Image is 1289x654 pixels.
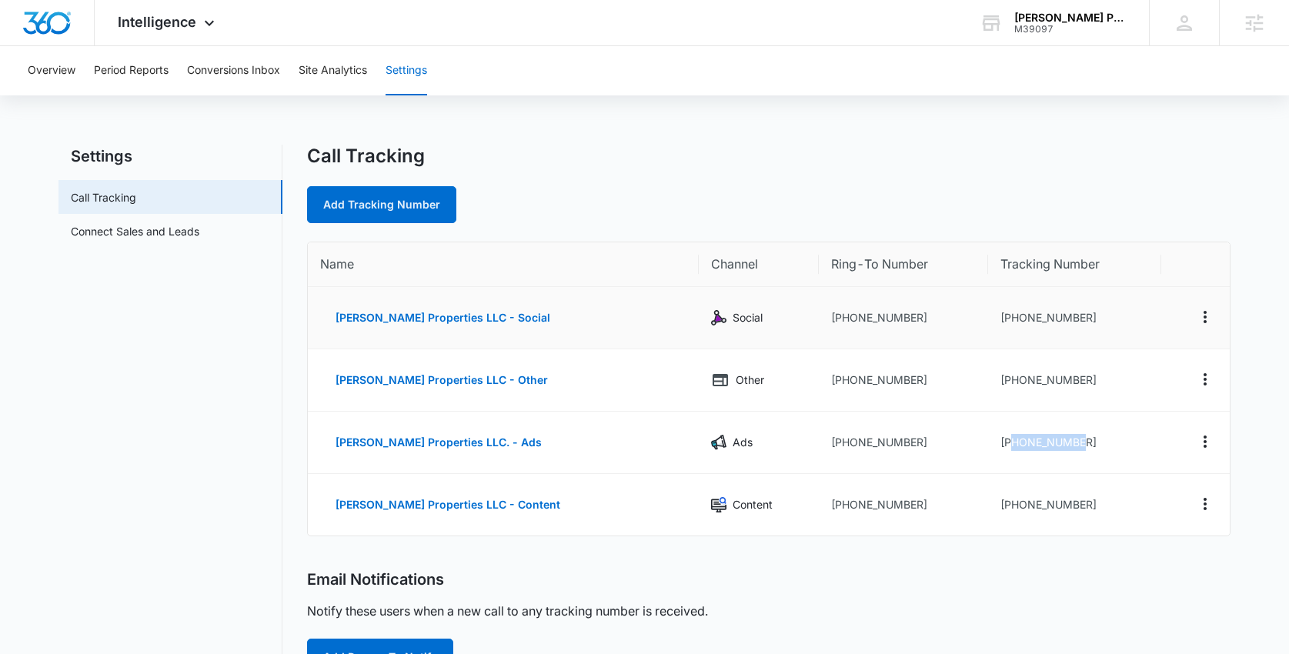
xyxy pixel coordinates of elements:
button: Overview [28,46,75,95]
td: [PHONE_NUMBER] [819,287,988,349]
th: Ring-To Number [819,242,988,287]
td: [PHONE_NUMBER] [819,349,988,412]
button: Site Analytics [299,46,367,95]
h2: Settings [58,145,282,168]
th: Name [308,242,699,287]
a: Connect Sales and Leads [71,223,199,239]
td: [PHONE_NUMBER] [819,474,988,536]
a: Add Tracking Number [307,186,456,223]
button: [PERSON_NAME] Properties LLC - Other [320,362,563,399]
button: Actions [1193,367,1217,392]
td: [PHONE_NUMBER] [988,412,1161,474]
p: Social [733,309,763,326]
div: account id [1014,24,1127,35]
td: [PHONE_NUMBER] [988,474,1161,536]
td: [PHONE_NUMBER] [988,287,1161,349]
img: Content [711,497,726,512]
td: [PHONE_NUMBER] [819,412,988,474]
p: Ads [733,434,753,451]
h1: Call Tracking [307,145,425,168]
button: [PERSON_NAME] Properties LLC. - Ads [320,424,557,461]
button: [PERSON_NAME] Properties LLC - Social [320,299,566,336]
button: Actions [1193,492,1217,516]
button: Actions [1193,305,1217,329]
td: [PHONE_NUMBER] [988,349,1161,412]
button: Settings [386,46,427,95]
div: account name [1014,12,1127,24]
span: Intelligence [118,14,196,30]
button: Actions [1193,429,1217,454]
p: Notify these users when a new call to any tracking number is received. [307,602,708,620]
p: Other [736,372,764,389]
button: [PERSON_NAME] Properties LLC - Content [320,486,576,523]
h2: Email Notifications [307,570,444,589]
th: Channel [699,242,819,287]
p: Content [733,496,773,513]
button: Conversions Inbox [187,46,280,95]
a: Call Tracking [71,189,136,205]
th: Tracking Number [988,242,1161,287]
img: Social [711,310,726,325]
button: Period Reports [94,46,169,95]
img: Ads [711,435,726,450]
